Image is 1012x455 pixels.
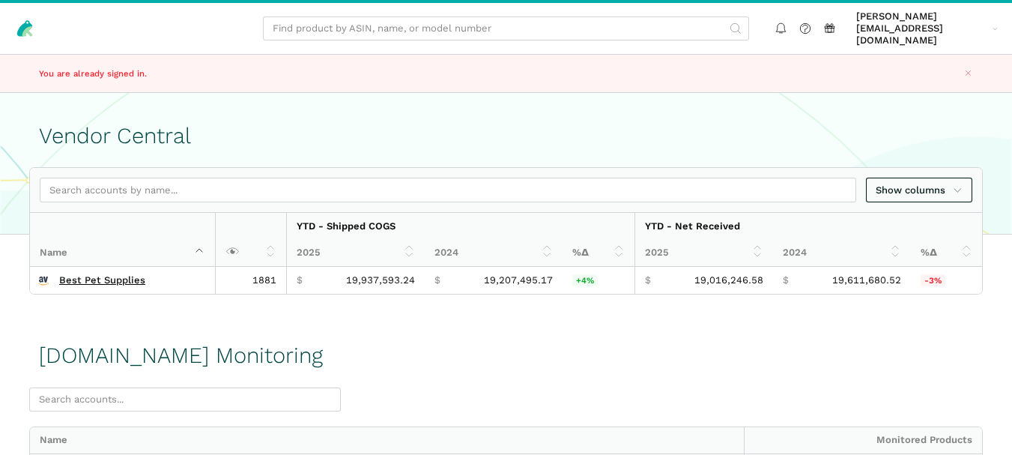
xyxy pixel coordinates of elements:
input: Find product by ASIN, name, or model number [263,16,749,41]
th: 2024: activate to sort column ascending [425,240,563,267]
h1: [DOMAIN_NAME] Monitoring [39,343,323,368]
a: Show columns [866,178,972,202]
span: +4% [572,274,598,286]
span: $ [645,274,651,286]
p: You are already signed in. [39,67,380,80]
td: 1881 [215,267,286,294]
div: Name [30,427,744,454]
span: 19,016,246.58 [694,274,763,286]
th: %Δ: activate to sort column ascending [911,240,982,267]
td: -3.04% [911,267,982,294]
th: 2025: activate to sort column ascending [634,240,773,267]
span: -3% [921,274,945,286]
span: $ [297,274,303,286]
th: Name : activate to sort column descending [30,213,215,267]
span: 19,611,680.52 [832,274,901,286]
h1: Vendor Central [39,124,973,148]
strong: YTD - Shipped COGS [297,220,396,232]
th: 2025: activate to sort column ascending [286,240,425,267]
div: Monitored Products [744,427,982,454]
strong: YTD - Net Received [645,220,740,232]
span: Show columns [876,183,963,198]
span: $ [434,274,440,286]
a: [PERSON_NAME][EMAIL_ADDRESS][DOMAIN_NAME] [852,8,1003,49]
button: Close [960,64,977,82]
th: 2024: activate to sort column ascending [773,240,911,267]
span: 19,207,495.17 [484,274,553,286]
input: Search accounts... [29,388,341,412]
a: Best Pet Supplies [59,274,145,286]
th: %Δ: activate to sort column ascending [563,240,634,267]
td: 3.80% [563,267,634,294]
th: : activate to sort column ascending [215,213,286,267]
span: 19,937,593.24 [346,274,415,286]
span: $ [783,274,789,286]
span: [PERSON_NAME][EMAIL_ADDRESS][DOMAIN_NAME] [856,10,987,47]
input: Search accounts by name... [40,178,856,202]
